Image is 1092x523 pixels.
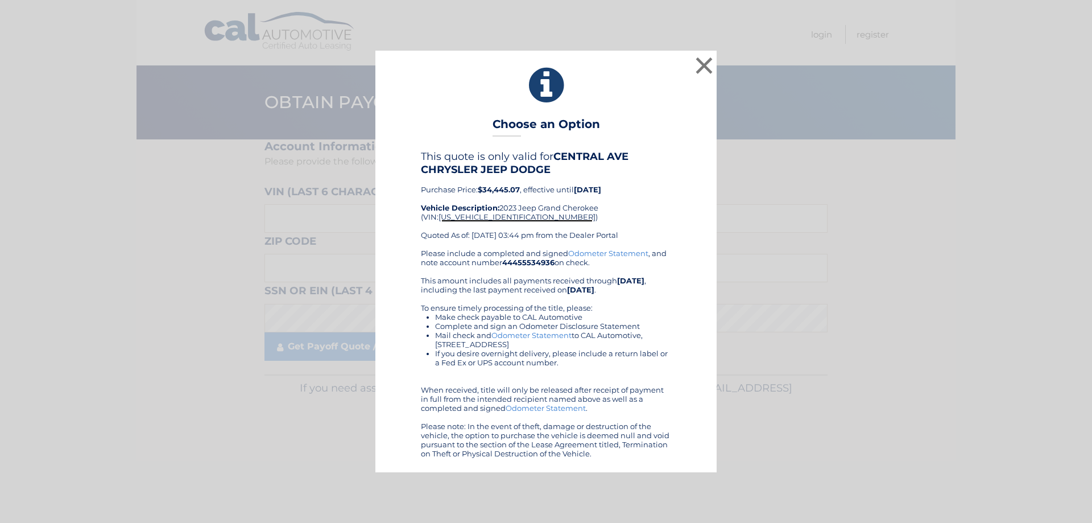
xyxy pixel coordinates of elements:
[478,185,520,194] b: $34,445.07
[421,150,671,248] div: Purchase Price: , effective until 2023 Jeep Grand Cherokee (VIN: ) Quoted As of: [DATE] 03:44 pm ...
[506,403,586,413] a: Odometer Statement
[435,331,671,349] li: Mail check and to CAL Automotive, [STREET_ADDRESS]
[435,322,671,331] li: Complete and sign an Odometer Disclosure Statement
[617,276,644,285] b: [DATE]
[435,312,671,322] li: Make check payable to CAL Automotive
[574,185,601,194] b: [DATE]
[439,212,595,221] span: [US_VEHICLE_IDENTIFICATION_NUMBER]
[435,349,671,367] li: If you desire overnight delivery, please include a return label or a Fed Ex or UPS account number.
[493,117,600,137] h3: Choose an Option
[568,249,648,258] a: Odometer Statement
[421,150,628,175] b: CENTRAL AVE CHRYSLER JEEP DODGE
[421,150,671,175] h4: This quote is only valid for
[491,331,572,340] a: Odometer Statement
[693,54,715,77] button: ×
[502,258,555,267] b: 44455534936
[421,249,671,458] div: Please include a completed and signed , and note account number on check. This amount includes al...
[421,203,499,212] strong: Vehicle Description:
[567,285,594,294] b: [DATE]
